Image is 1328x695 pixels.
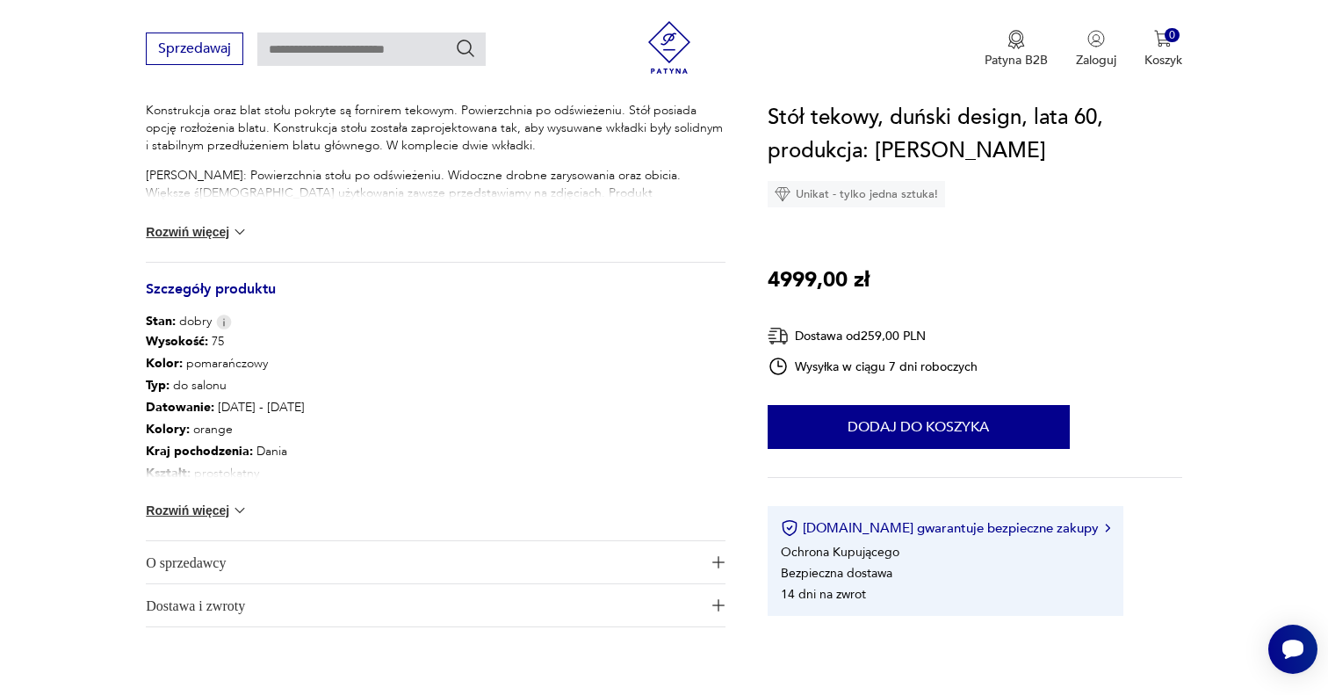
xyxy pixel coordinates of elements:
[146,355,183,372] b: Kolor:
[781,519,1110,537] button: [DOMAIN_NAME] gwarantuje bezpieczne zakupy
[146,313,212,330] span: dobry
[146,396,305,418] p: [DATE] - [DATE]
[768,325,789,347] img: Ikona dostawy
[768,356,978,377] div: Wysyłka w ciągu 7 dni roboczych
[146,440,305,462] p: Dania
[1144,52,1182,69] p: Koszyk
[985,30,1048,69] a: Ikona medaluPatyna B2B
[1076,52,1116,69] p: Zaloguj
[1076,30,1116,69] button: Zaloguj
[643,21,696,74] img: Patyna - sklep z meblami i dekoracjami vintage
[146,541,725,583] button: Ikona plusaO sprzedawcy
[985,52,1048,69] p: Patyna B2B
[146,330,305,352] p: 75
[781,544,899,561] li: Ochrona Kupującego
[768,101,1182,168] h1: Stół tekowy, duński design, lata 60, produkcja: [PERSON_NAME]
[146,374,305,396] p: do salonu
[1268,625,1317,674] iframe: Smartsupp widget button
[781,565,892,582] li: Bezpieczna dostawa
[768,264,870,297] p: 4999,00 zł
[146,377,170,394] b: Typ :
[146,313,176,329] b: Stan:
[768,181,945,207] div: Unikat - tylko jedna sztuka!
[1154,30,1172,47] img: Ikona koszyka
[985,30,1048,69] button: Patyna B2B
[146,352,305,374] p: pomarańczowy
[146,284,725,313] h3: Szczegóły produktu
[1165,28,1180,43] div: 0
[146,223,248,241] button: Rozwiń więcej
[146,399,214,416] b: Datowanie :
[146,418,305,440] p: orange
[781,519,798,537] img: Ikona certyfikatu
[231,223,249,241] img: chevron down
[1105,524,1110,532] img: Ikona strzałki w prawo
[146,102,725,155] p: Konstrukcja oraz blat stołu pokryte są fornirem tekowym. Powierzchnia po odświeżeniu. Stół posiad...
[1087,30,1105,47] img: Ikonka użytkownika
[768,405,1070,449] button: Dodaj do koszyka
[781,586,866,603] li: 14 dni na zwrot
[146,541,701,583] span: O sprzedawcy
[1007,30,1025,49] img: Ikona medalu
[146,462,305,484] p: prostokątny
[146,443,253,460] b: Kraj pochodzenia :
[146,465,191,481] b: Kształt :
[146,584,725,626] button: Ikona plusaDostawa i zwroty
[146,167,725,220] p: [PERSON_NAME]: Powierzchnia stołu po odświeżeniu. Widoczne drobne zarysowania oraz obicia. Większ...
[712,556,725,568] img: Ikona plusa
[146,421,190,438] b: Kolory :
[146,33,243,65] button: Sprzedawaj
[146,584,701,626] span: Dostawa i zwroty
[146,44,243,56] a: Sprzedawaj
[146,333,208,350] b: Wysokość :
[231,502,249,519] img: chevron down
[775,186,790,202] img: Ikona diamentu
[216,315,232,329] img: Info icon
[455,38,476,59] button: Szukaj
[1144,30,1182,69] button: 0Koszyk
[712,599,725,612] img: Ikona plusa
[768,325,978,347] div: Dostawa od 259,00 PLN
[146,502,248,519] button: Rozwiń więcej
